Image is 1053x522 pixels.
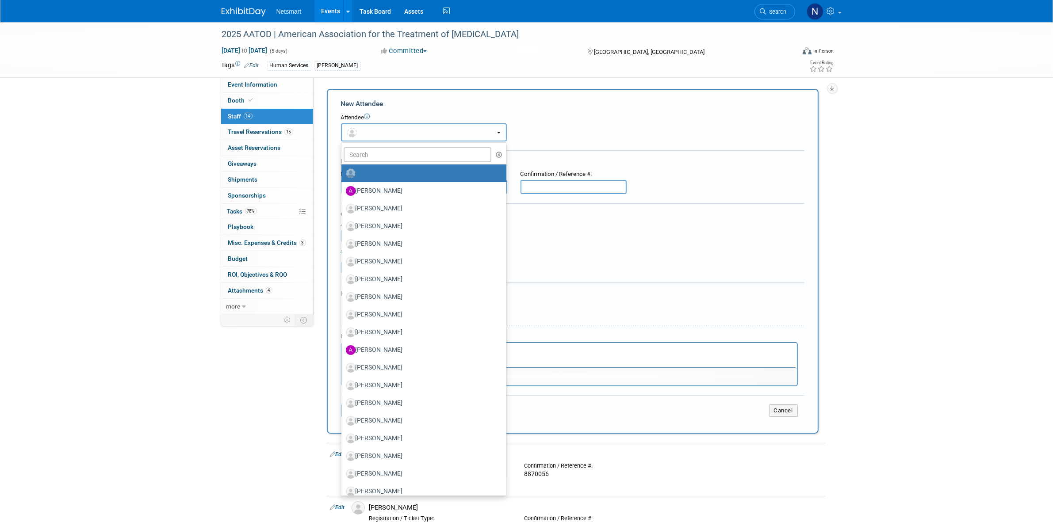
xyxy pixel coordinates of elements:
[521,170,627,179] div: Confirmation / Reference #:
[346,328,356,337] img: Associate-Profile-5.png
[228,113,253,120] span: Staff
[346,431,498,446] label: [PERSON_NAME]
[346,451,356,461] img: Associate-Profile-5.png
[299,240,306,246] span: 3
[346,381,356,390] img: Associate-Profile-5.png
[228,223,254,230] span: Playbook
[346,221,356,231] img: Associate-Profile-5.png
[266,287,272,293] span: 4
[369,450,822,459] div: [PERSON_NAME]
[221,235,313,251] a: Misc. Expenses & Credits3
[228,239,306,246] span: Misc. Expenses & Credits
[346,434,356,443] img: Associate-Profile-5.png
[346,487,356,496] img: Associate-Profile-5.png
[221,204,313,219] a: Tasks78%
[346,343,498,357] label: [PERSON_NAME]
[228,160,257,167] span: Giveaways
[346,257,356,267] img: Associate-Profile-5.png
[221,77,313,92] a: Event Information
[245,208,257,214] span: 78%
[743,46,834,59] div: Event Format
[228,144,281,151] span: Asset Reservations
[346,345,356,355] img: A.jpg
[221,124,313,140] a: Travel Reservations15
[241,47,249,54] span: to
[369,503,822,512] div: [PERSON_NAME]
[221,109,313,124] a: Staff14
[341,99,804,109] div: New Attendee
[346,449,498,463] label: [PERSON_NAME]
[346,469,356,479] img: Associate-Profile-5.png
[346,274,356,284] img: Associate-Profile-5.png
[346,239,356,249] img: Associate-Profile-5.png
[525,462,666,469] div: Confirmation / Reference #:
[228,81,278,88] span: Event Information
[346,396,498,410] label: [PERSON_NAME]
[346,290,498,304] label: [PERSON_NAME]
[228,271,287,278] span: ROI, Objectives & ROO
[222,61,259,71] td: Tags
[341,210,804,219] div: Cost:
[344,147,492,162] input: Search
[525,470,666,478] div: 8870056
[228,97,255,104] span: Booth
[221,299,313,314] a: more
[369,515,511,522] div: Registration / Ticket Type:
[346,204,356,213] img: Associate-Profile-5.png
[346,219,498,233] label: [PERSON_NAME]
[221,172,313,187] a: Shipments
[346,378,498,392] label: [PERSON_NAME]
[221,251,313,267] a: Budget
[346,292,356,302] img: Associate-Profile-5.png
[244,113,253,119] span: 14
[222,46,268,54] span: [DATE] [DATE]
[221,267,313,282] a: ROI, Objectives & ROO
[346,361,498,375] label: [PERSON_NAME]
[346,398,356,408] img: Associate-Profile-5.png
[346,308,498,322] label: [PERSON_NAME]
[228,287,272,294] span: Attachments
[809,61,833,65] div: Event Rating
[228,255,248,262] span: Budget
[346,310,356,320] img: Associate-Profile-5.png
[346,186,356,196] img: A.jpg
[276,8,302,15] span: Netsmart
[346,484,498,499] label: [PERSON_NAME]
[807,3,823,20] img: Nina Finn
[219,27,782,42] div: 2025 AATOD | American Association for the Treatment of [MEDICAL_DATA]
[346,168,356,178] img: Unassigned-User-Icon.png
[803,47,812,54] img: Format-Inperson.png
[280,314,295,326] td: Personalize Event Tab Strip
[754,4,795,19] a: Search
[222,8,266,16] img: ExhibitDay
[346,272,498,286] label: [PERSON_NAME]
[228,176,258,183] span: Shipments
[228,128,293,135] span: Travel Reservations
[813,48,834,54] div: In-Person
[346,184,498,198] label: [PERSON_NAME]
[341,332,798,341] div: Notes
[227,208,257,215] span: Tasks
[525,515,666,522] div: Confirmation / Reference #:
[221,283,313,298] a: Attachments4
[341,289,804,298] div: Misc. Attachments & Notes
[766,8,787,15] span: Search
[352,501,365,514] img: Associate-Profile-5.png
[769,404,798,417] button: Cancel
[228,192,266,199] span: Sponsorships
[346,325,498,339] label: [PERSON_NAME]
[330,504,345,511] a: Edit
[346,414,498,428] label: [PERSON_NAME]
[378,46,430,56] button: Committed
[269,48,288,54] span: (5 days)
[221,140,313,156] a: Asset Reservations
[284,129,293,135] span: 15
[330,451,345,457] a: Edit
[346,467,498,481] label: [PERSON_NAME]
[295,314,313,326] td: Toggle Event Tabs
[221,93,313,108] a: Booth
[346,255,498,269] label: [PERSON_NAME]
[267,61,311,70] div: Human Services
[221,219,313,235] a: Playbook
